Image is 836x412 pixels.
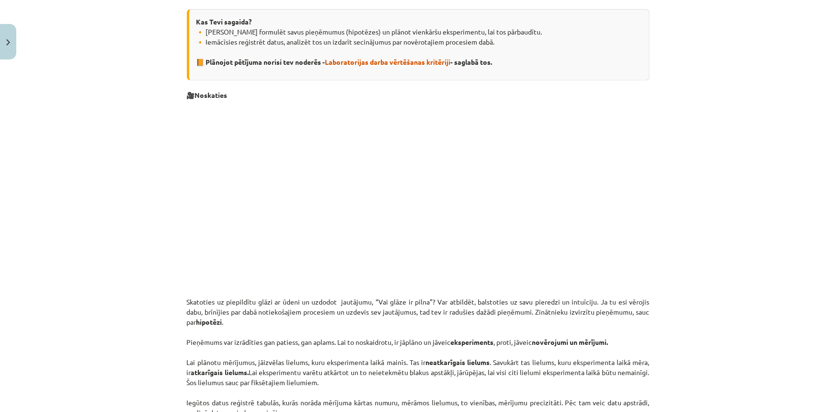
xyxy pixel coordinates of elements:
strong: novērojumi un mērījumi. [532,338,608,346]
strong: eksperiments [451,338,494,346]
img: icon-close-lesson-0947bae3869378f0d4975bcd49f059093ad1ed9edebbc8119c70593378902aed.svg [6,39,10,46]
a: Laboratorijas darba vērtēšanas kritēriji [325,58,451,66]
p: 🔸 [PERSON_NAME] formulēt savus pieņēmumus (hipotēzes) un plānot vienkāršu eksperimentu, lai tos p... [196,27,642,67]
p: 🎥 [187,90,650,100]
strong: atkarīgais lielums. [191,368,249,377]
strong: Kas Tevi sagaida? [196,17,252,26]
strong: 📙 Plānojot pētījuma norisi tev noderēs - - saglabā tos. [196,58,492,66]
strong: neatkarīgais lielums [425,358,490,366]
b: Noskaties [195,91,228,99]
strong: hipotēzi [196,318,222,326]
